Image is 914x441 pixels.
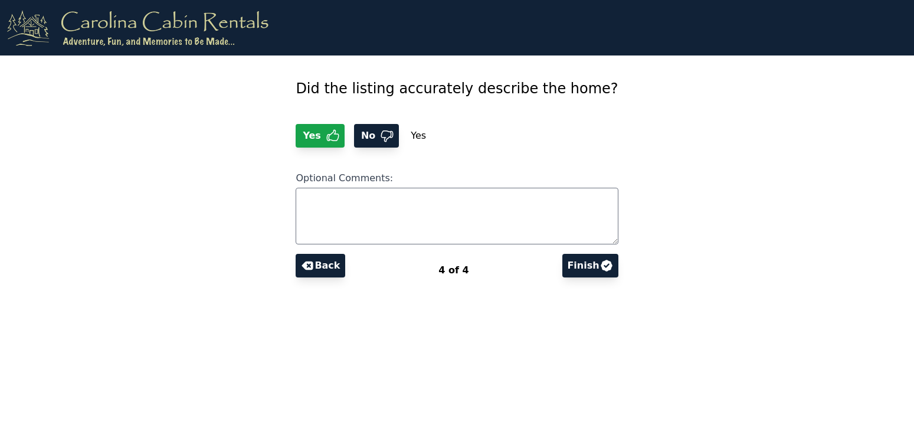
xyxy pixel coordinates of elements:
[300,129,326,143] span: Yes
[438,264,469,276] span: 4 of 4
[296,172,393,184] span: Optional Comments:
[296,188,618,244] textarea: Optional Comments:
[7,9,268,46] img: logo.png
[562,254,618,277] button: Finish
[296,254,345,277] button: Back
[296,80,618,97] span: Did the listing accurately describe the home?
[354,124,399,148] button: No
[296,124,345,148] button: Yes
[399,118,438,153] span: Yes
[359,129,380,143] span: No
